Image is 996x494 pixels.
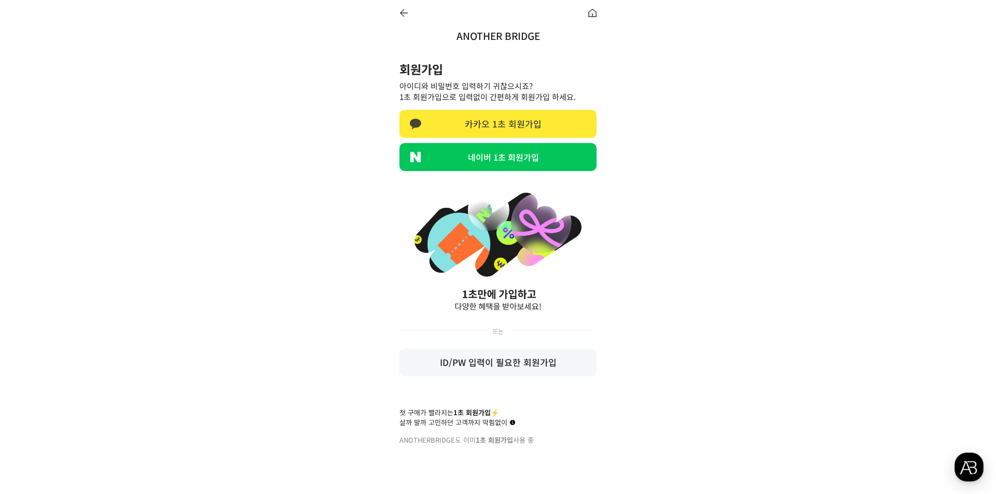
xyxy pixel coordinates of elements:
[399,184,597,315] img: banner
[399,60,597,78] h2: 회원가입
[134,329,199,355] a: 설정
[95,345,107,353] span: 대화
[453,407,491,417] b: 1초 회원가입
[457,29,540,43] a: ANOTHER BRIDGE
[33,344,39,352] span: 홈
[399,143,597,171] a: 네이버 1초 회원가입
[399,407,597,417] div: 첫 구매가 빨라지는 ⚡️
[160,344,173,352] span: 설정
[399,110,597,138] a: 카카오 1초 회원가입
[476,435,513,445] b: 1초 회원가입
[399,80,597,102] p: 아이디와 비밀번호 입력하기 귀찮으시죠? 1초 회원가입으로 입력없이 간편하게 회원가입 하세요.
[3,329,68,355] a: 홈
[68,329,134,355] a: 대화
[399,348,597,376] p: ID/PW 입력이 필요한 회원가입
[399,417,515,427] div: 살까 말까 고민하던 고객까지 막힘없이
[399,435,597,445] div: anotherbridge도 이미 사용 중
